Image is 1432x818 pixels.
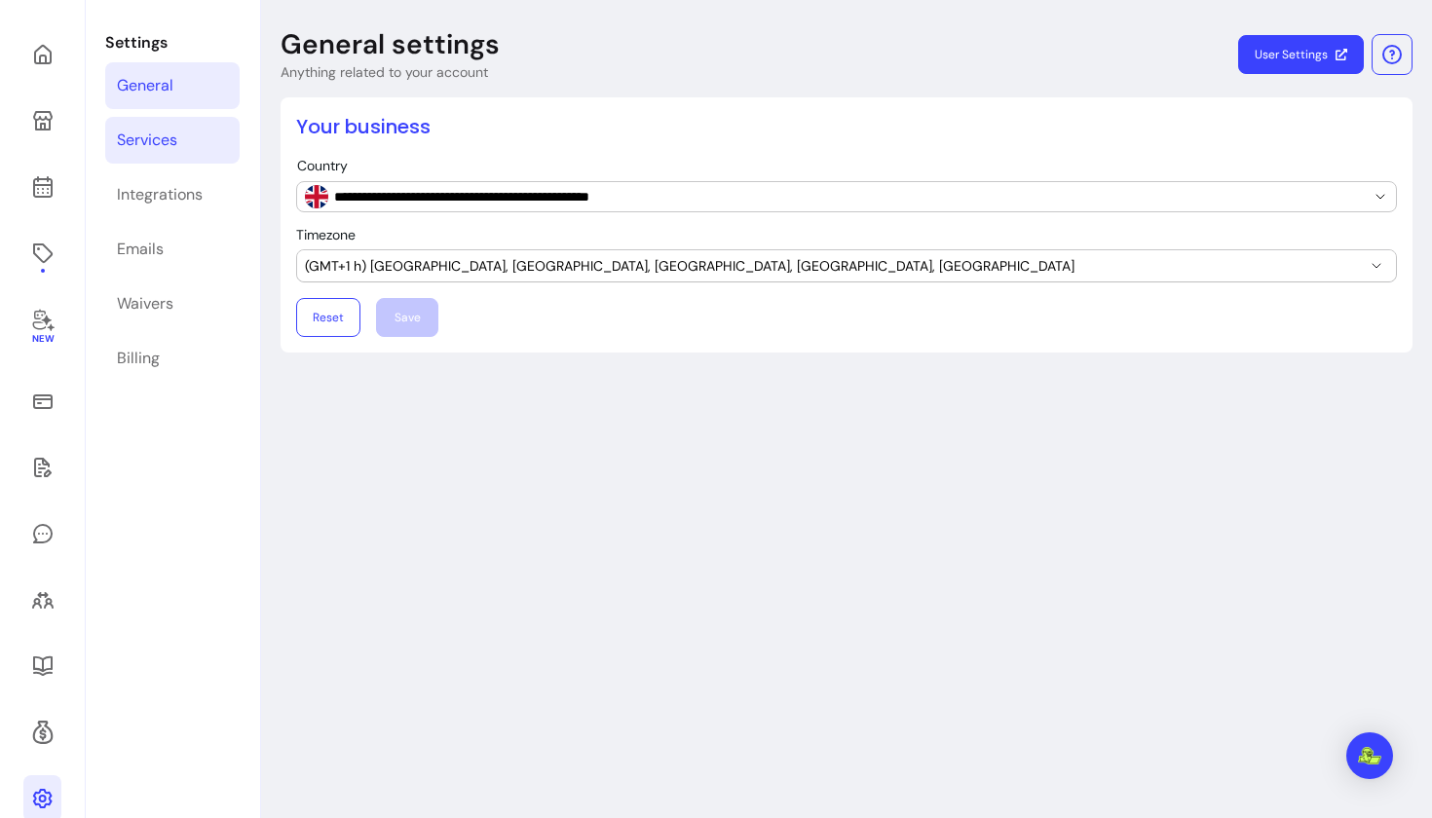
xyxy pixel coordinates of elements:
[117,183,203,206] div: Integrations
[23,576,61,623] a: Clients
[23,97,61,144] a: My Page
[117,347,160,370] div: Billing
[105,62,240,109] a: General
[1238,35,1364,74] a: User Settings
[23,709,61,756] a: Refer & Earn
[105,335,240,382] a: Billing
[105,226,240,273] a: Emails
[31,333,53,346] span: New
[23,510,61,557] a: My Messages
[297,250,1396,281] button: (GMT+1 h) [GEOGRAPHIC_DATA], [GEOGRAPHIC_DATA], [GEOGRAPHIC_DATA], [GEOGRAPHIC_DATA], [GEOGRAPHIC...
[23,643,61,689] a: Resources
[105,117,240,164] a: Services
[297,156,356,175] label: Country
[105,31,240,55] p: Settings
[117,129,177,152] div: Services
[117,74,173,97] div: General
[296,113,1397,140] h2: Your business
[23,378,61,425] a: Sales
[23,164,61,210] a: Calendar
[296,298,360,337] button: Reset
[23,230,61,277] a: Offerings
[281,62,500,82] p: Anything related to your account
[305,185,328,208] img: GB
[328,187,1334,206] input: Country
[105,280,240,327] a: Waivers
[23,296,61,358] a: New
[281,27,500,62] p: General settings
[1365,181,1396,212] button: Show suggestions
[117,292,173,316] div: Waivers
[23,444,61,491] a: Waivers
[1346,732,1393,779] div: Open Intercom Messenger
[23,31,61,78] a: Home
[305,256,1365,276] span: (GMT+1 h) [GEOGRAPHIC_DATA], [GEOGRAPHIC_DATA], [GEOGRAPHIC_DATA], [GEOGRAPHIC_DATA], [GEOGRAPHIC...
[117,238,164,261] div: Emails
[105,171,240,218] a: Integrations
